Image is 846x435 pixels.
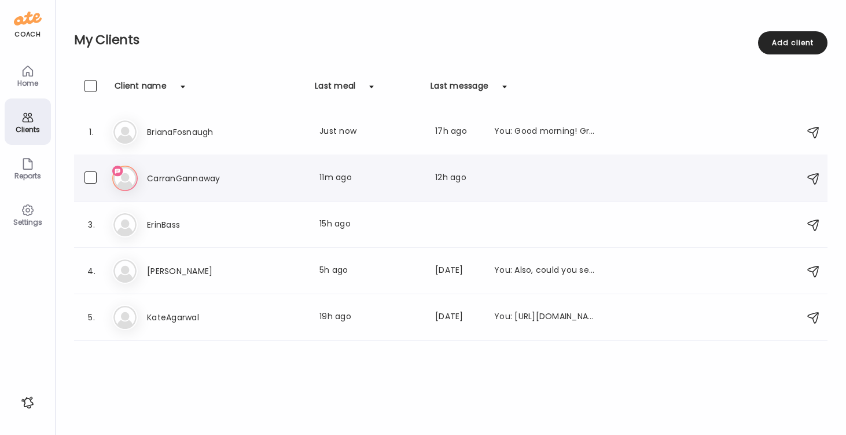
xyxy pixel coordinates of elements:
h3: CarranGannaway [147,171,249,185]
div: Last message [431,80,488,98]
div: 5. [84,310,98,324]
h3: ErinBass [147,218,249,232]
div: 4. [84,264,98,278]
div: Reports [7,172,49,180]
div: Add client [758,31,827,54]
div: coach [14,30,41,39]
div: 15h ago [319,218,421,232]
div: Settings [7,218,49,226]
div: You: [URL][DOMAIN_NAME][PERSON_NAME] [494,310,596,324]
div: [DATE] [435,264,480,278]
div: 11m ago [319,171,421,185]
img: ate [14,9,42,28]
div: Clients [7,126,49,133]
div: 17h ago [435,125,480,139]
div: 3. [84,218,98,232]
div: 5h ago [319,264,421,278]
div: 19h ago [319,310,421,324]
div: [DATE] [435,310,480,324]
div: You: Good morning! Great job on all the things [DATE]. I love the emphasis you put on protein, es... [494,125,596,139]
h3: [PERSON_NAME] [147,264,249,278]
div: Home [7,79,49,87]
h2: My Clients [74,31,827,49]
div: Client name [115,80,167,98]
h3: BrianaFosnaugh [147,125,249,139]
div: Just now [319,125,421,139]
div: Last meal [315,80,355,98]
div: You: Also, could you send me the name of your hormone supplement? Ty! [494,264,596,278]
h3: KateAgarwal [147,310,249,324]
div: 1. [84,125,98,139]
div: 12h ago [435,171,480,185]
